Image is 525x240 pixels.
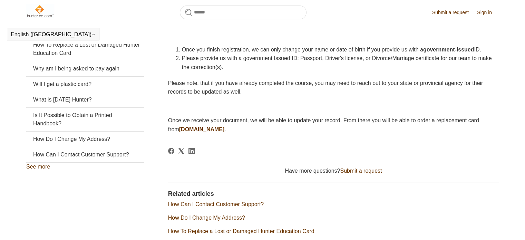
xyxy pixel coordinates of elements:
[168,215,245,221] a: How Do I Change My Address?
[182,47,481,52] span: Once you finish registration, we can only change your name or date of birth if you provide us wit...
[26,77,144,92] a: Will I get a plastic card?
[168,167,499,175] div: Have more questions?
[26,92,144,107] a: What is [DATE] Hunter?
[178,148,184,154] svg: Share this page on X Corp
[168,117,479,132] span: Once we receive your document, we will be able to update your record. From there you will be able...
[178,148,184,154] a: X Corp
[168,189,499,199] h2: Related articles
[477,9,499,16] a: Sign in
[168,148,174,154] svg: Share this page on Facebook
[26,147,144,162] a: How Can I Contact Customer Support?
[26,132,144,147] a: How Do I Change My Address?
[26,164,50,170] a: See more
[168,80,483,95] span: Please note, that if you have already completed the course, you may need to reach out to your sta...
[188,148,195,154] svg: Share this page on LinkedIn
[340,168,382,174] a: Submit a request
[168,201,264,207] a: How Can I Contact Customer Support?
[180,6,307,19] input: Search
[423,47,474,52] strong: government-issued
[224,126,226,132] span: .
[26,108,144,131] a: Is It Possible to Obtain a Printed Handbook?
[432,9,476,16] a: Submit a request
[188,148,195,154] a: LinkedIn
[11,31,96,38] button: English ([GEOGRAPHIC_DATA])
[26,37,144,61] a: How To Replace a Lost or Damaged Hunter Education Card
[182,55,492,70] span: Please provide us with a government Issued ID: Passport, Driver's license, or Divorce/Marriage ce...
[168,148,174,154] a: Facebook
[26,4,54,18] img: Hunter-Ed Help Center home page
[26,61,144,76] a: Why am I being asked to pay again
[179,126,225,132] a: [DOMAIN_NAME]
[168,228,314,234] a: How To Replace a Lost or Damaged Hunter Education Card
